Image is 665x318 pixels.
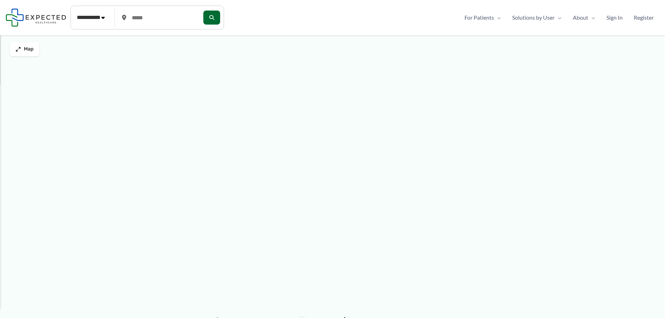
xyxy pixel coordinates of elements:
span: Menu Toggle [494,12,501,23]
img: Expected Healthcare Logo - side, dark font, small [6,8,66,26]
a: Sign In [601,12,628,23]
a: For PatientsMenu Toggle [459,12,507,23]
span: About [573,12,588,23]
span: Map [24,46,34,52]
a: AboutMenu Toggle [567,12,601,23]
span: Menu Toggle [555,12,562,23]
span: Menu Toggle [588,12,595,23]
img: Maximize [15,46,21,52]
a: Register [628,12,659,23]
span: Solutions by User [512,12,555,23]
span: For Patients [464,12,494,23]
span: Register [634,12,654,23]
a: Solutions by UserMenu Toggle [507,12,567,23]
span: Sign In [606,12,623,23]
button: Map [10,42,39,56]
